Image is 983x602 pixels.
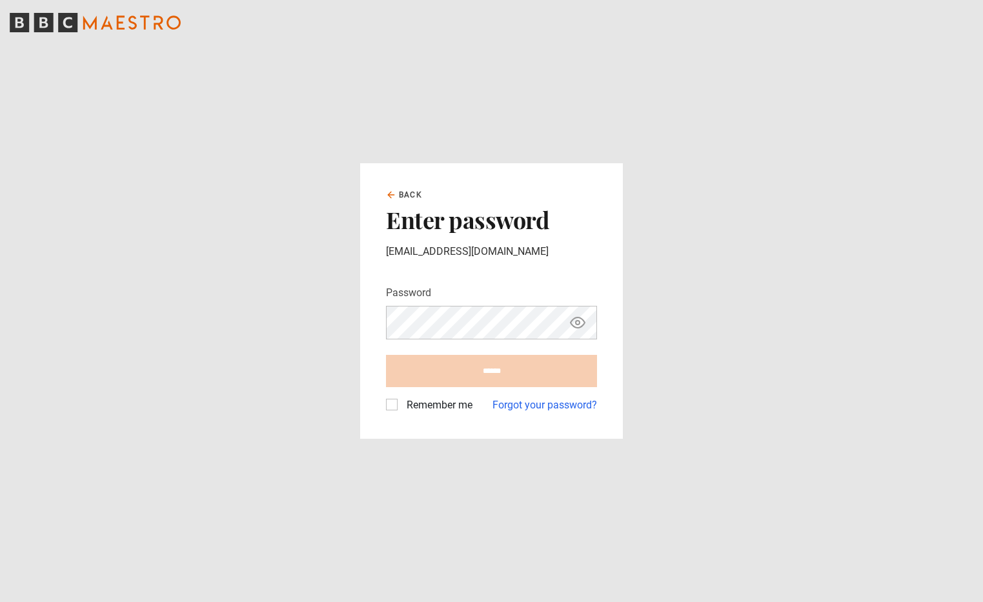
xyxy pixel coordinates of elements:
p: [EMAIL_ADDRESS][DOMAIN_NAME] [386,244,597,259]
label: Password [386,285,431,301]
button: Show password [567,312,589,334]
svg: BBC Maestro [10,13,181,32]
label: Remember me [401,397,472,413]
h2: Enter password [386,206,597,233]
a: Forgot your password? [492,397,597,413]
span: Back [399,189,422,201]
a: Back [386,189,422,201]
